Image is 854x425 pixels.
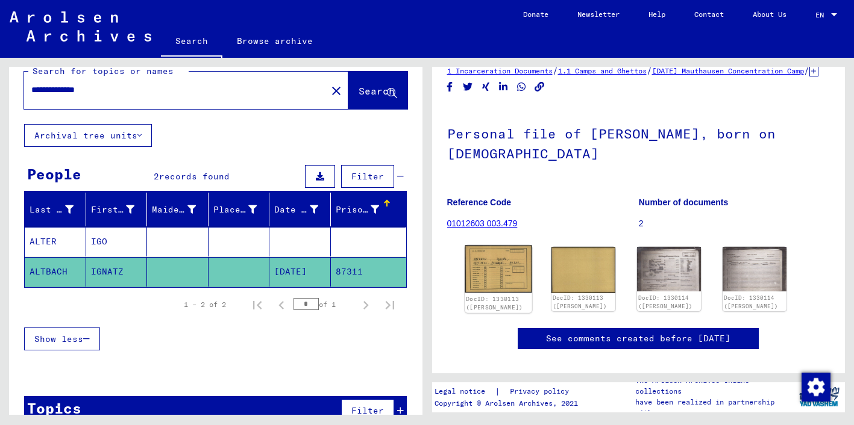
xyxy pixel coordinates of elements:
[553,294,607,309] a: DocID: 1330113 ([PERSON_NAME])
[152,203,196,216] div: Maiden Name
[154,171,159,182] span: 2
[25,227,86,256] mat-cell: ALTER
[637,247,701,291] img: 001.jpg
[797,382,842,412] img: yv_logo.png
[184,299,226,310] div: 1 – 2 of 2
[435,398,583,409] p: Copyright © Arolsen Archives, 2021
[500,385,583,398] a: Privacy policy
[359,85,395,97] span: Search
[213,200,272,219] div: Place of Birth
[447,66,553,75] a: 1 Incarceration Documents
[341,399,394,422] button: Filter
[723,247,786,291] img: 002.jpg
[294,299,354,310] div: of 1
[647,65,652,76] span: /
[354,293,378,317] button: Next page
[351,171,384,182] span: Filter
[336,200,395,219] div: Prisoner #
[159,171,230,182] span: records found
[351,405,384,416] span: Filter
[324,78,348,102] button: Clear
[378,293,402,317] button: Last page
[24,124,152,147] button: Archival tree units
[33,66,174,76] mat-label: Search for topics or names
[652,66,804,75] a: [DATE] Mauthausen Concentration Camp
[533,79,546,95] button: Copy link
[638,294,692,309] a: DocID: 1330114 ([PERSON_NAME])
[447,197,512,207] b: Reference Code
[435,385,495,398] a: Legal notice
[447,219,518,228] a: 01012603 003.479
[553,65,558,76] span: /
[462,79,474,95] button: Share on Twitter
[24,327,100,350] button: Show less
[245,293,269,317] button: First page
[341,165,394,188] button: Filter
[86,193,148,226] mat-header-cell: First Name
[27,397,81,419] div: Topics
[639,217,830,230] p: 2
[213,203,257,216] div: Place of Birth
[466,296,523,311] a: DocID: 1330113 ([PERSON_NAME])
[465,246,532,293] img: 001.jpg
[25,257,86,287] mat-cell: ALTBACH
[639,197,729,207] b: Number of documents
[329,84,344,98] mat-icon: close
[447,106,830,179] h1: Personal file of [PERSON_NAME], born on [DEMOGRAPHIC_DATA]
[274,203,318,216] div: Date of Birth
[269,193,331,226] mat-header-cell: Date of Birth
[161,26,222,58] a: Search
[331,257,406,287] mat-cell: 87311
[558,66,647,75] a: 1.1 Camps and Ghettos
[269,257,331,287] mat-cell: [DATE]
[27,163,81,185] div: People
[91,200,150,219] div: First Name
[551,247,615,293] img: 002.jpg
[546,332,730,345] a: See comments created before [DATE]
[435,385,583,398] div: |
[30,203,74,216] div: Last Name
[331,193,406,226] mat-header-cell: Prisoner #
[269,293,294,317] button: Previous page
[34,333,83,344] span: Show less
[635,397,793,418] p: have been realized in partnership with
[209,193,270,226] mat-header-cell: Place of Birth
[86,227,148,256] mat-cell: IGO
[348,72,407,109] button: Search
[444,79,456,95] button: Share on Facebook
[274,200,333,219] div: Date of Birth
[801,372,830,401] div: Change consent
[147,193,209,226] mat-header-cell: Maiden Name
[497,79,510,95] button: Share on LinkedIn
[635,375,793,397] p: The Arolsen Archives online collections
[222,26,327,55] a: Browse archive
[91,203,135,216] div: First Name
[815,10,824,19] mat-select-trigger: EN
[152,200,211,219] div: Maiden Name
[515,79,528,95] button: Share on WhatsApp
[30,200,89,219] div: Last Name
[480,79,492,95] button: Share on Xing
[86,257,148,287] mat-cell: IGNATZ
[25,193,86,226] mat-header-cell: Last Name
[10,11,151,42] img: Arolsen_neg.svg
[802,373,830,402] img: Change consent
[724,294,778,309] a: DocID: 1330114 ([PERSON_NAME])
[336,203,380,216] div: Prisoner #
[804,65,809,76] span: /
